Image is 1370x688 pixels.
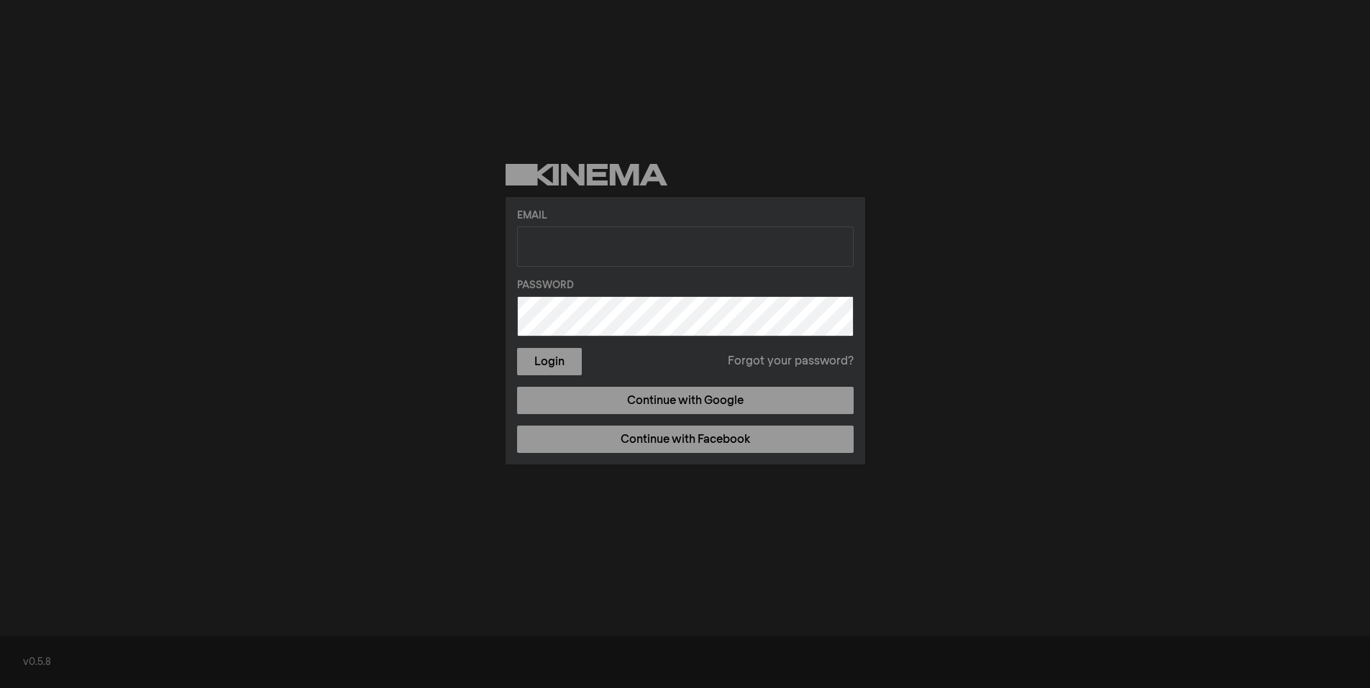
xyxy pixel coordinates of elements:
[517,278,854,293] label: Password
[517,208,854,224] label: Email
[517,348,582,375] button: Login
[517,426,854,453] a: Continue with Facebook
[23,655,1347,670] div: v0.5.8
[728,353,854,370] a: Forgot your password?
[517,387,854,414] a: Continue with Google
